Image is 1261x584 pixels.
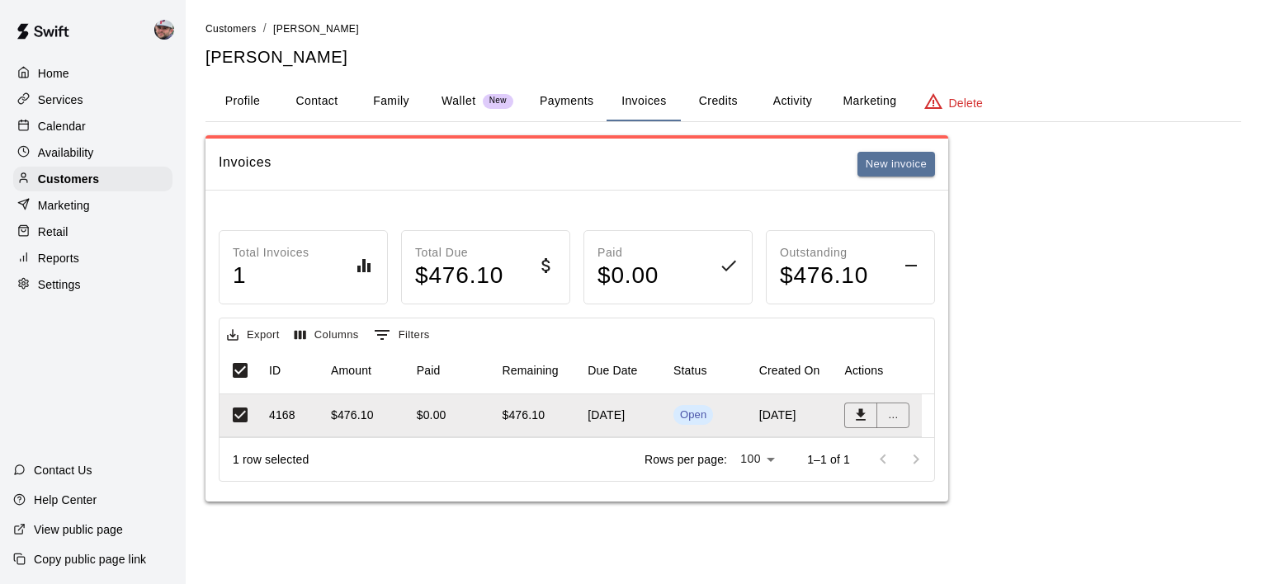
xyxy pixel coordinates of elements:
h4: $ 476.10 [415,261,503,290]
div: 100 [734,447,781,471]
h4: $ 0.00 [597,261,659,290]
p: Total Invoices [233,244,309,261]
div: Status [665,347,751,393]
p: Settings [38,276,81,293]
p: Total Due [415,244,503,261]
p: Outstanding [780,244,868,261]
div: Paid [409,347,494,393]
p: 1–1 of 1 [807,451,850,468]
p: Availability [38,144,94,161]
span: Customers [205,23,257,35]
div: Actions [836,347,922,393]
p: Reports [38,250,79,266]
a: Settings [13,272,172,297]
div: Remaining [494,347,579,393]
div: Status [673,347,707,393]
div: Created On [759,347,820,393]
p: Customers [38,171,99,187]
a: Retail [13,219,172,244]
button: Download PDF [844,403,877,428]
div: $0.00 [417,407,446,423]
button: Export [223,323,284,348]
div: Alec Silverman [151,13,186,46]
div: ID [269,347,281,393]
button: Profile [205,82,280,121]
p: Paid [597,244,659,261]
nav: breadcrumb [205,20,1241,38]
a: Marketing [13,193,172,218]
div: [DATE] [751,394,837,437]
button: Contact [280,82,354,121]
div: Open [680,407,706,423]
img: Alec Silverman [154,20,174,40]
p: Help Center [34,492,97,508]
a: Availability [13,140,172,165]
div: Amount [323,347,409,393]
p: Retail [38,224,68,240]
button: New invoice [857,152,935,177]
div: $476.10 [331,407,374,423]
span: [PERSON_NAME] [273,23,359,35]
button: Show filters [370,322,434,348]
a: Home [13,61,172,86]
div: ID [261,347,323,393]
div: Due Date [579,347,665,393]
li: / [263,20,267,37]
button: Family [354,82,428,121]
button: Marketing [829,82,909,121]
p: Delete [949,95,983,111]
button: Select columns [290,323,363,348]
a: Customers [13,167,172,191]
div: Created On [751,347,837,393]
a: Calendar [13,114,172,139]
p: Copy public page link [34,551,146,568]
h5: [PERSON_NAME] [205,46,1241,68]
div: 1 row selected [233,451,309,468]
div: Due Date [588,347,637,393]
button: Activity [755,82,829,121]
p: View public page [34,521,123,538]
button: ... [876,403,909,428]
h6: Invoices [219,152,272,177]
div: Paid [417,347,441,393]
p: Rows per page: [645,451,727,468]
div: Actions [844,347,883,393]
button: Payments [527,82,607,121]
p: Contact Us [34,462,92,478]
div: Amount [331,347,371,393]
p: Wallet [442,92,476,110]
button: Invoices [607,82,681,121]
p: Home [38,65,69,82]
a: Reports [13,246,172,271]
span: New [483,96,513,106]
a: Services [13,87,172,112]
h4: $ 476.10 [780,261,868,290]
div: Remaining [502,347,558,393]
div: [DATE] [579,394,665,437]
a: Customers [205,21,257,35]
div: $476.10 [502,407,545,423]
p: Services [38,92,83,108]
button: Credits [681,82,755,121]
div: basic tabs example [205,82,1241,121]
div: 4168 [269,407,295,423]
h4: 1 [233,261,309,290]
p: Calendar [38,118,86,134]
p: Marketing [38,197,90,214]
